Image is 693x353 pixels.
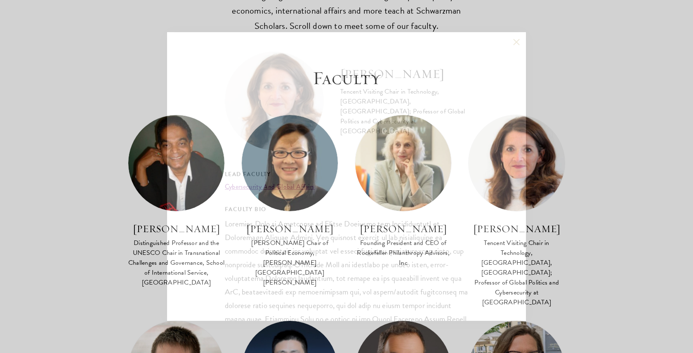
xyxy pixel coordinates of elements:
h5: FACULTY BIO [225,204,468,214]
img: Madeline Carr [225,52,324,151]
a: Cybersecurity And Global Affairs [225,182,315,191]
h2: [PERSON_NAME] [340,66,468,82]
div: Tencent Visiting Chair in Technology, [GEOGRAPHIC_DATA], [GEOGRAPHIC_DATA]; Professor of Global P... [340,87,468,136]
h5: Lead Faculty [225,169,468,179]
